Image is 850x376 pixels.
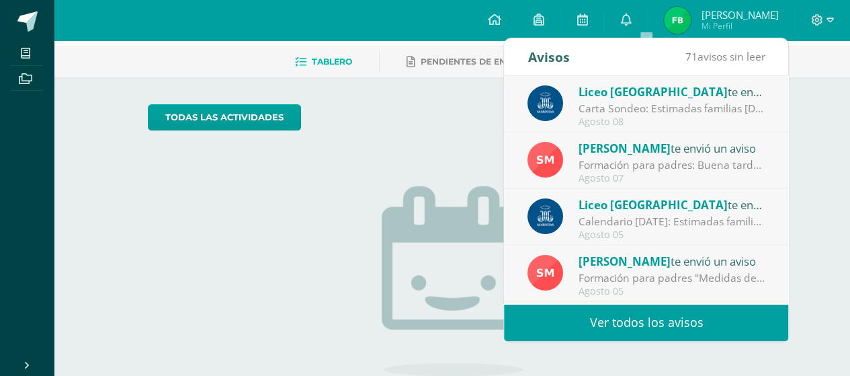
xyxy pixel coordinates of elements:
div: te envió un aviso [579,252,765,270]
div: te envió un aviso [579,196,765,213]
img: a4c9654d905a1a01dc2161da199b9124.png [527,142,563,178]
span: Tablero [312,57,352,67]
span: Liceo [GEOGRAPHIC_DATA] [579,197,728,213]
div: Formación para padres "Medidas de seguridad para el uso del Ipad": Estimada Familia Marista del L... [579,270,765,286]
div: Agosto 05 [579,286,765,297]
div: te envió un aviso [579,83,765,100]
div: Agosto 07 [579,173,765,184]
span: Liceo [GEOGRAPHIC_DATA] [579,84,728,100]
span: Mi Perfil [701,20,778,32]
span: avisos sin leer [685,49,765,64]
a: todas las Actividades [148,104,301,130]
div: Agosto 05 [579,229,765,241]
img: no_activities.png [382,186,523,376]
a: Tablero [295,51,352,73]
a: Ver todos los avisos [504,304,788,341]
div: Formación para padres: Buena tarde familia Marista Les recordamos nuestra formación para padres h... [579,157,765,173]
span: Pendientes de entrega [421,57,536,67]
img: cea7dd397fc2cd54791a5b2398b05df8.png [664,7,691,34]
span: [PERSON_NAME] [579,254,671,269]
a: Pendientes de entrega [407,51,536,73]
div: Carta Sondeo: Estimadas familias maristas les compartimos una importante carta del Consejo educat... [579,101,765,116]
span: [PERSON_NAME] [701,8,778,22]
img: b41cd0bd7c5dca2e84b8bd7996f0ae72.png [527,198,563,234]
span: [PERSON_NAME] [579,141,671,156]
div: Calendario agosto 2025: Estimadas familias maristas, les compartimos el calendario de actividades... [579,214,765,229]
div: te envió un aviso [579,139,765,157]
div: Avisos [527,38,569,75]
img: a4c9654d905a1a01dc2161da199b9124.png [527,255,563,291]
span: 71 [685,49,697,64]
img: b41cd0bd7c5dca2e84b8bd7996f0ae72.png [527,85,563,121]
div: Agosto 08 [579,116,765,128]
